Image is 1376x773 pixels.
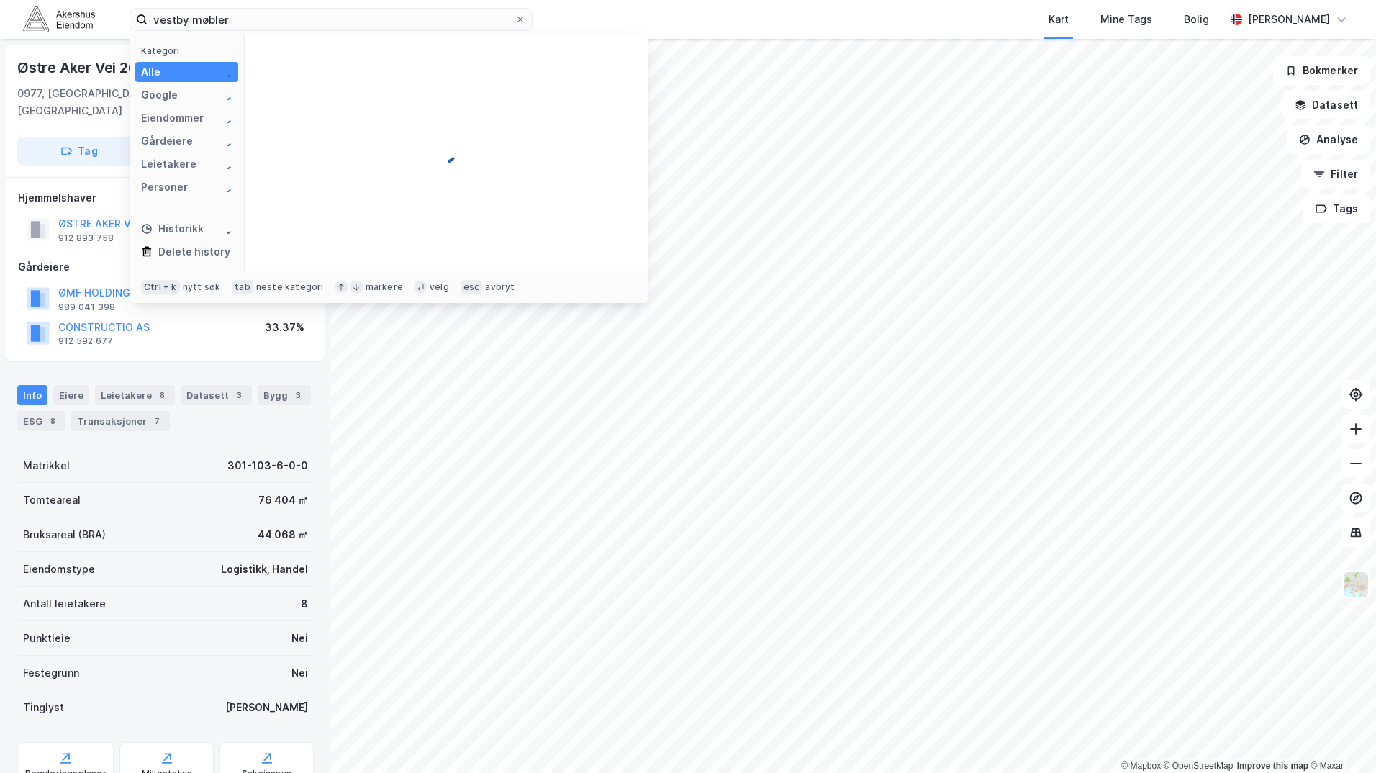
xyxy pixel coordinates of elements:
div: Google [141,86,178,104]
div: avbryt [485,281,515,293]
button: Tag [17,137,141,166]
div: velg [430,281,449,293]
div: neste kategori [256,281,324,293]
div: Eiere [53,385,89,405]
div: Leietakere [141,155,196,173]
div: Logistikk, Handel [221,561,308,578]
div: 33.37% [265,319,304,336]
div: tab [232,280,253,294]
div: Bygg [258,385,311,405]
div: nytt søk [183,281,221,293]
a: OpenStreetMap [1164,761,1234,771]
div: Festegrunn [23,664,79,682]
div: 3 [232,388,246,402]
div: Kategori [141,45,238,56]
button: Tags [1303,194,1370,223]
div: Eiendommer [141,109,204,127]
button: Datasett [1282,91,1370,119]
div: Personer [141,178,188,196]
div: Ctrl + k [141,280,180,294]
div: Antall leietakere [23,595,106,612]
div: 301-103-6-0-0 [227,457,308,474]
button: Analyse [1287,125,1370,154]
div: Leietakere [95,385,175,405]
div: [PERSON_NAME] [1248,11,1330,28]
div: Østre Aker Vei 264 [17,56,149,79]
img: akershus-eiendom-logo.9091f326c980b4bce74ccdd9f866810c.svg [23,6,95,32]
div: Tomteareal [23,492,81,509]
div: Matrikkel [23,457,70,474]
div: Bruksareal (BRA) [23,526,106,543]
div: 7 [150,414,164,428]
button: Bokmerker [1273,56,1370,85]
div: Datasett [181,385,252,405]
iframe: Chat Widget [1304,704,1376,773]
img: spinner.a6d8c91a73a9ac5275cf975e30b51cfb.svg [221,112,232,124]
div: [PERSON_NAME] [225,699,308,716]
div: Delete history [158,243,230,261]
div: 912 893 758 [58,232,114,244]
div: Historikk [141,220,204,238]
img: spinner.a6d8c91a73a9ac5275cf975e30b51cfb.svg [221,66,232,78]
div: Info [17,385,47,405]
div: Gårdeiere [18,258,313,276]
img: spinner.a6d8c91a73a9ac5275cf975e30b51cfb.svg [435,141,458,164]
div: 912 592 677 [58,335,113,347]
div: 989 041 398 [58,302,115,313]
div: Tinglyst [23,699,64,716]
div: Nei [291,630,308,647]
div: Punktleie [23,630,71,647]
div: Kontrollprogram for chat [1304,704,1376,773]
div: 8 [45,414,60,428]
div: Alle [141,63,160,81]
div: Gårdeiere [141,132,193,150]
div: Bolig [1184,11,1209,28]
button: Filter [1301,160,1370,189]
img: spinner.a6d8c91a73a9ac5275cf975e30b51cfb.svg [221,89,232,101]
div: Hjemmelshaver [18,189,313,207]
img: spinner.a6d8c91a73a9ac5275cf975e30b51cfb.svg [221,135,232,147]
div: esc [461,280,483,294]
img: spinner.a6d8c91a73a9ac5275cf975e30b51cfb.svg [221,158,232,170]
a: Improve this map [1237,761,1308,771]
img: Z [1342,571,1370,598]
div: Nei [291,664,308,682]
a: Mapbox [1121,761,1161,771]
div: 8 [155,388,169,402]
div: 3 [291,388,305,402]
div: 76 404 ㎡ [258,492,308,509]
div: 0977, [GEOGRAPHIC_DATA], [GEOGRAPHIC_DATA] [17,85,204,119]
input: Søk på adresse, matrikkel, gårdeiere, leietakere eller personer [148,9,515,30]
div: 8 [301,595,308,612]
div: ESG [17,411,65,431]
div: Eiendomstype [23,561,95,578]
div: Kart [1049,11,1069,28]
img: spinner.a6d8c91a73a9ac5275cf975e30b51cfb.svg [221,181,232,193]
div: 44 068 ㎡ [258,526,308,543]
div: Transaksjoner [71,411,170,431]
div: Mine Tags [1100,11,1152,28]
img: spinner.a6d8c91a73a9ac5275cf975e30b51cfb.svg [221,223,232,235]
div: markere [366,281,403,293]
